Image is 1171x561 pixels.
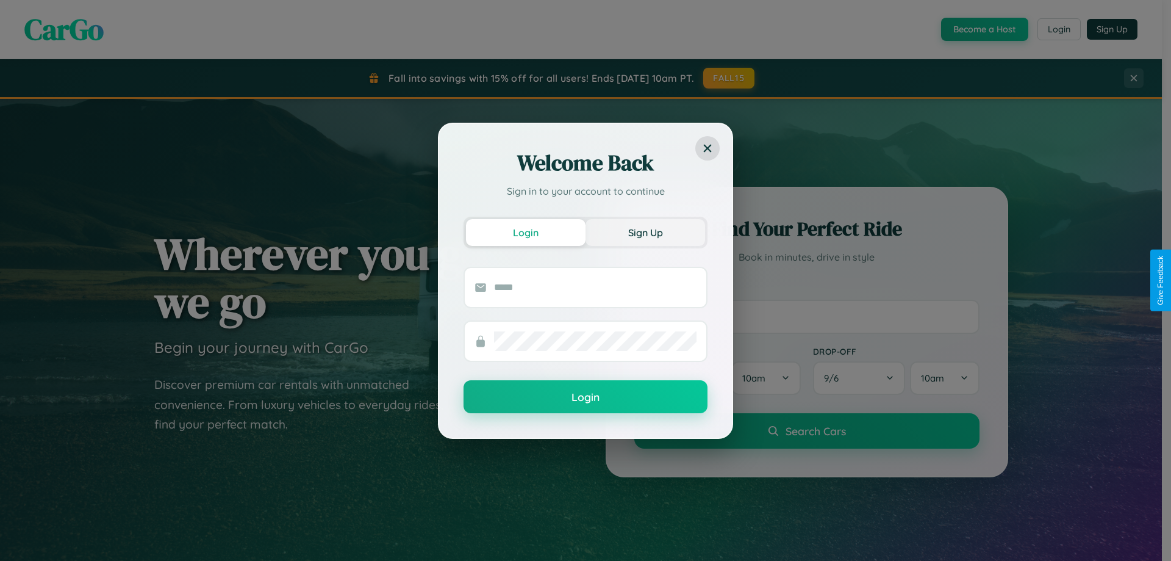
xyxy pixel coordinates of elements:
[464,148,707,178] h2: Welcome Back
[466,219,585,246] button: Login
[464,380,707,413] button: Login
[1156,256,1165,305] div: Give Feedback
[464,184,707,198] p: Sign in to your account to continue
[585,219,705,246] button: Sign Up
